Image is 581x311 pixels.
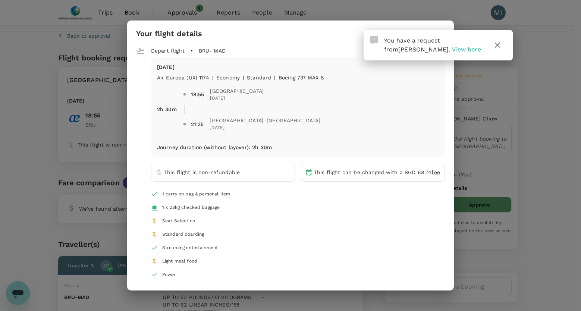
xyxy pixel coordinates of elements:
p: BRU - MAD [199,47,226,54]
div: 1 x 23kg checked baggage [162,204,220,211]
h3: Your flight details [136,29,202,38]
p: [DATE] [157,63,439,71]
p: 2h 30m [157,106,177,113]
div: 18:55 [191,91,204,98]
div: Seat Selection [162,217,195,225]
span: | [212,75,213,81]
span: [GEOGRAPHIC_DATA] [210,87,264,95]
p: Depart flight [151,47,185,54]
div: Standard boarding [162,231,204,238]
span: fee [431,169,440,175]
span: You have a request from . [384,37,450,53]
p: Standard [247,74,271,81]
div: 1 carry on bag & personal item [162,191,230,198]
div: Light meal food [162,258,197,265]
p: Boeing 737 MAX 8 [279,74,324,81]
span: [GEOGRAPHIC_DATA]–[GEOGRAPHIC_DATA] [210,117,320,124]
span: [PERSON_NAME] [398,46,449,53]
p: economy [216,74,240,81]
span: | [243,75,244,81]
div: Power [162,271,176,279]
span: View here [452,46,481,53]
span: [DATE] [210,124,320,132]
span: [DATE] [210,95,264,102]
div: Streaming entertainment [162,244,218,252]
p: Air Europa (UX) 1174 [157,74,209,81]
p: Journey duration (without layover) : 2h 30m [157,144,272,151]
div: 21:25 [191,120,204,128]
p: This flight is non-refundable [164,169,240,176]
p: This flight can be changed with a SGD 68.74 [314,169,440,176]
span: | [274,75,275,81]
img: Approval Request [370,36,378,44]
